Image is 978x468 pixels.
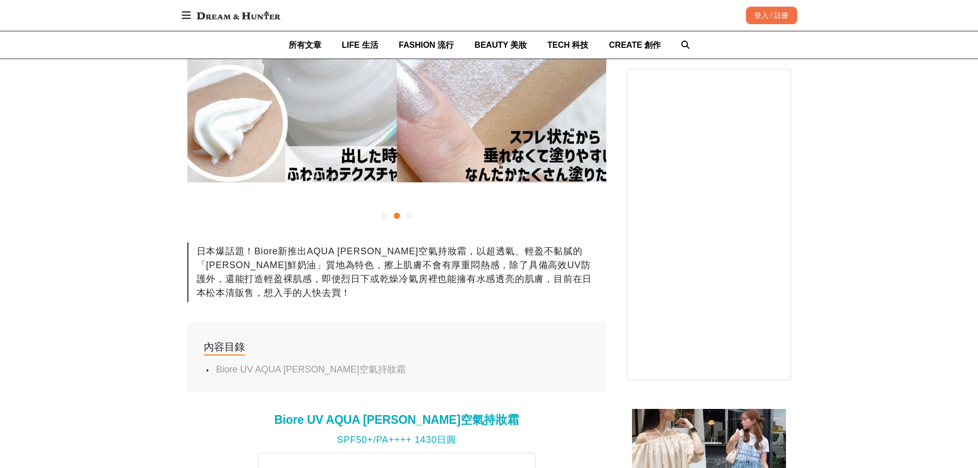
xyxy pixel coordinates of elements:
[289,41,321,49] span: 所有文章
[342,41,378,49] span: LIFE 生活
[216,364,406,375] a: Biore UV AQUA [PERSON_NAME]空氣持妝霜
[342,31,378,59] a: LIFE 生活
[399,31,454,59] a: FASHION 流行
[547,31,588,59] a: TECH 科技
[274,413,519,426] span: Biore UV AQUA [PERSON_NAME]空氣持妝霜
[337,435,456,445] span: SPF50+/PA++++ 1430日圓
[187,242,606,302] div: 日本爆話題！Biore新推出AQUA [PERSON_NAME]空氣持妝霜，以超透氣、輕盈不黏膩的「[PERSON_NAME]鮮奶油」質地為特色，擦上肌膚不會有厚重悶熱感，除了具備高效UV防護外...
[746,7,797,24] div: 登入 / 註冊
[474,41,527,49] span: BEAUTY 美妝
[609,41,661,49] span: CREATE 創作
[204,339,245,355] div: 內容目錄
[474,31,527,59] a: BEAUTY 美妝
[609,31,661,59] a: CREATE 創作
[399,41,454,49] span: FASHION 流行
[191,6,285,25] img: Dream & Hunter
[547,41,588,49] span: TECH 科技
[289,31,321,59] a: 所有文章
